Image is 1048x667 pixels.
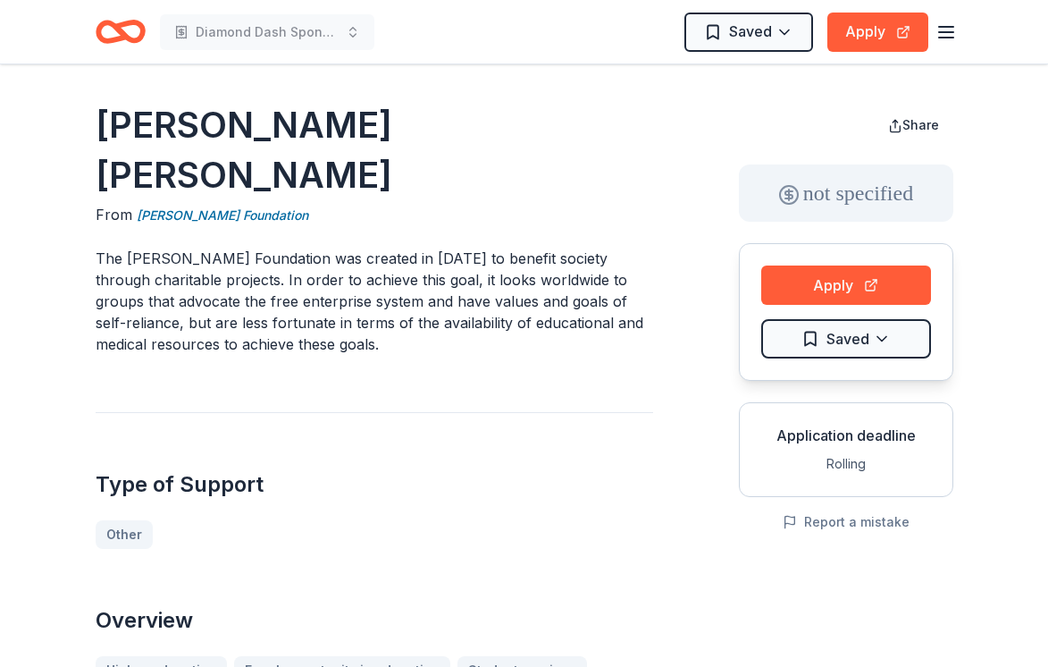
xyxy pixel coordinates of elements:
span: Saved [729,20,772,43]
div: Application deadline [754,425,938,446]
p: The [PERSON_NAME] Foundation was created in [DATE] to benefit society through charitable projects... [96,248,653,355]
button: Saved [761,319,931,359]
div: Rolling [754,453,938,475]
a: Other [96,520,153,549]
span: Diamond Dash Sponsorship [196,21,339,43]
h2: Type of Support [96,470,653,499]
button: Diamond Dash Sponsorship [160,14,374,50]
div: not specified [739,165,953,222]
button: Apply [827,13,928,52]
button: Share [874,107,953,143]
h2: Overview [96,606,653,635]
div: From [96,204,653,226]
span: Saved [826,327,869,350]
button: Saved [684,13,813,52]
a: Home [96,11,146,53]
button: Apply [761,266,931,305]
span: Share [902,117,939,132]
button: Report a mistake [783,511,910,533]
a: [PERSON_NAME] Foundation [137,205,308,226]
h1: [PERSON_NAME] [PERSON_NAME] [96,100,653,200]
